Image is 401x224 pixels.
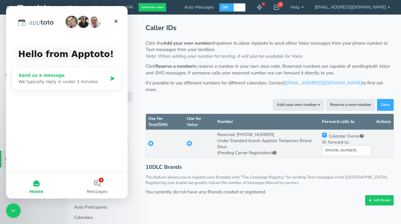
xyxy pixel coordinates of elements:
[105,10,115,21] div: Close
[215,114,319,130] th: Number
[278,2,283,7] div: 7
[17,5,50,11] img: logo-apptoto--white.svg
[67,4,134,10] span: 14 days remaining in your free trial.
[320,114,374,130] th: Forward calls to
[184,4,214,10] span: Auto Messages
[83,10,95,22] img: Profile image for Michael
[81,183,102,188] span: Messages
[146,114,185,130] th: Use for Text/SMS
[184,114,215,130] th: Use for Voice
[6,203,21,218] iframe: Intercom live chat
[146,164,394,170] h3: 10DLC Brands
[72,213,132,223] a: Calendars
[163,40,211,46] b: Add your own number
[146,53,303,59] em: Note: When adding your number for texting, it will also be available for Voice.
[61,168,122,192] button: Messages
[12,13,47,20] img: logo
[222,5,228,10] label: ON
[217,150,317,156] div: (Pending Carrier Registration)
[326,99,375,111] button: Reserve a new number
[322,145,372,156] input: Enter Default Number
[273,99,324,111] button: Add your own number
[71,10,83,22] img: Profile image for Jessica
[146,63,394,76] p: Click to reserve a number in your own area code. Reserved numbers are capable of sending . If som...
[12,73,101,79] div: We typically reply in under 3 minutes
[377,99,394,111] button: Save
[365,195,394,205] button: Add Brand
[322,132,372,156] div: Calendar Owner Or forward to:
[60,10,72,22] img: Profile image for Frank
[217,132,317,138] div: Reserved: [PHONE_NUMBER]
[139,3,166,12] button: Subscribe now!
[146,175,394,186] div: This feature allows you to register your Brand(s) with "The Campaign Registry" for sending Text m...
[381,102,390,108] span: Save
[23,183,37,188] span: Home
[146,22,177,34] h2: Caller IDs
[12,43,109,53] p: Hello from Apptoto!
[146,40,394,59] p: Click the dropdown to allow Apptoto to send either Voice messages from your phone number or Text ...
[155,63,193,69] b: Reserve a number
[146,189,394,195] div: You currently do not have any Brands created or registered.
[12,66,101,73] div: Send us a message
[217,138,317,156] div: Under Standard brand: Apptoto Temporary Brand Deux
[284,80,362,86] a: [EMAIL_ADDRESS][DOMAIN_NAME]
[6,61,115,84] div: Send us a messageWe typically reply in under 3 minutes
[6,6,128,199] iframe: Intercom live chat
[146,63,389,76] em: both Voice and SMS messages
[72,202,132,213] a: Auto Participants
[374,114,393,130] th: Actions
[146,80,394,93] p: It's possible to use different numbers for different calendars. Contact to find out more.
